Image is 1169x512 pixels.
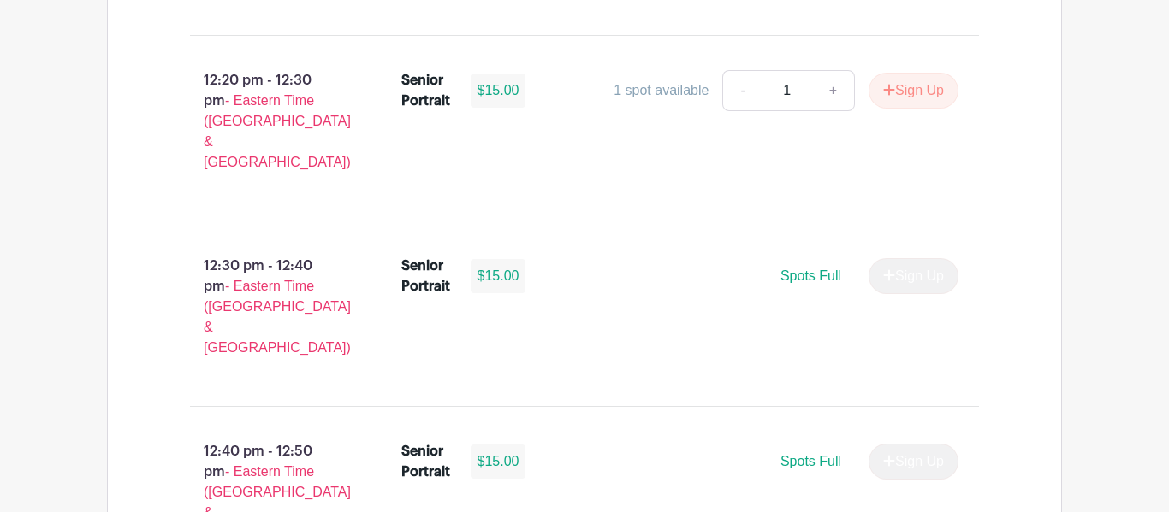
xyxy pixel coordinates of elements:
div: $15.00 [471,74,526,108]
p: 12:20 pm - 12:30 pm [163,63,374,179]
span: - Eastern Time ([GEOGRAPHIC_DATA] & [GEOGRAPHIC_DATA]) [204,93,351,169]
span: - Eastern Time ([GEOGRAPHIC_DATA] & [GEOGRAPHIC_DATA]) [204,279,351,355]
div: $15.00 [471,444,526,479]
button: Sign Up [869,73,958,109]
div: Senior Portrait [401,256,450,297]
div: Senior Portrait [401,70,450,111]
p: 12:30 pm - 12:40 pm [163,249,374,365]
div: $15.00 [471,259,526,293]
div: 1 spot available [614,80,709,101]
span: Spots Full [780,268,841,283]
div: Senior Portrait [401,441,450,482]
span: Spots Full [780,454,841,468]
a: - [722,70,762,111]
a: + [812,70,855,111]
